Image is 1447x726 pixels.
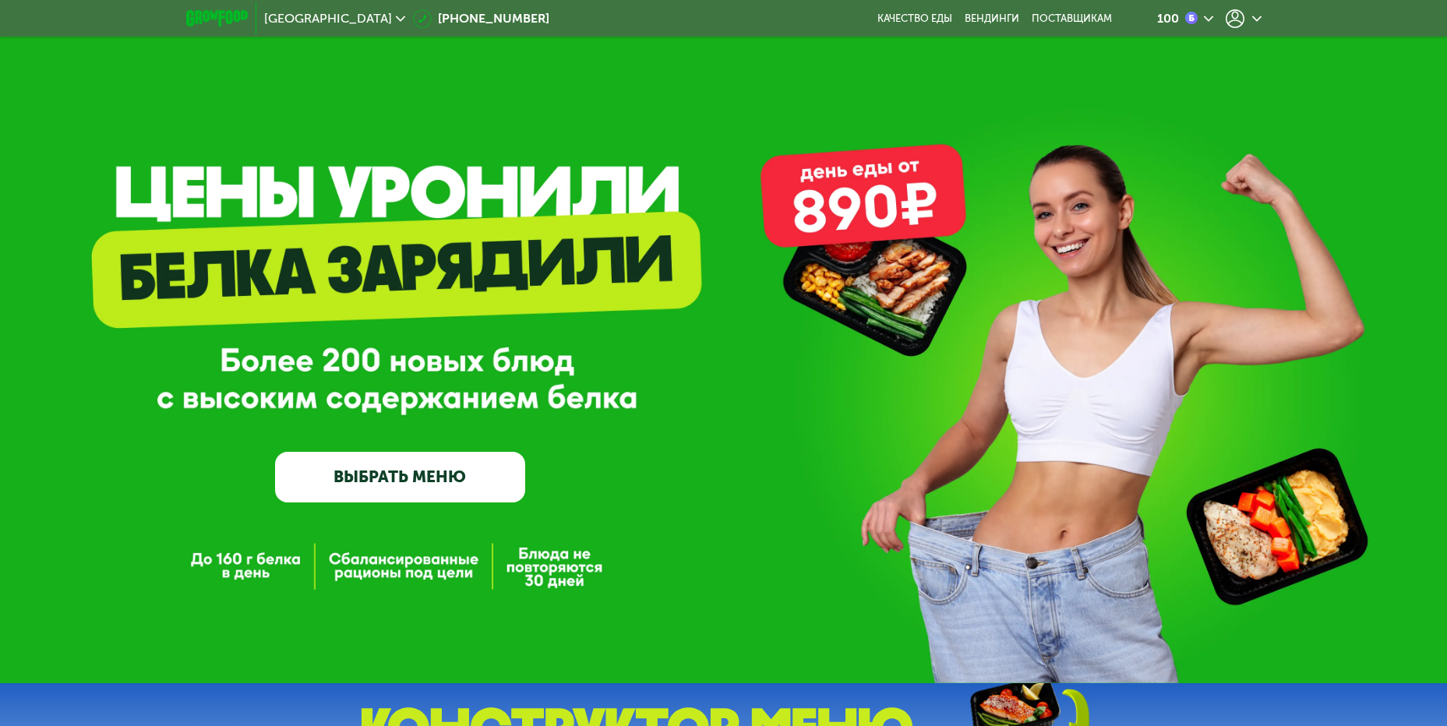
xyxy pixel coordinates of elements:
[877,12,952,25] a: Качество еды
[413,9,549,28] a: [PHONE_NUMBER]
[1157,12,1179,25] div: 100
[264,12,392,25] span: [GEOGRAPHIC_DATA]
[275,452,525,502] a: ВЫБРАТЬ МЕНЮ
[965,12,1019,25] a: Вендинги
[1032,12,1112,25] div: поставщикам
